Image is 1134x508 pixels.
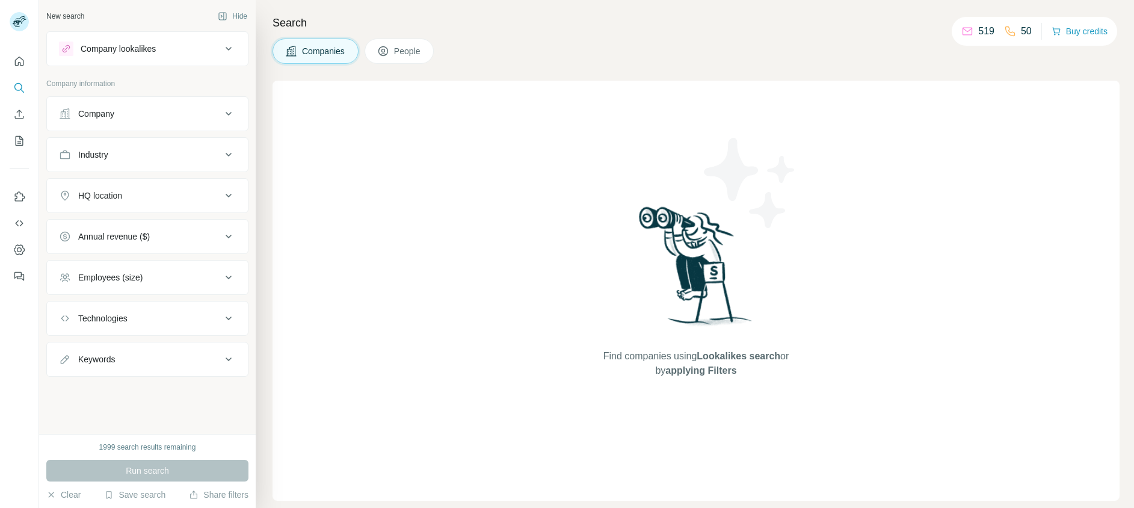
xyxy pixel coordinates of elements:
button: My lists [10,130,29,152]
button: HQ location [47,181,248,210]
button: Clear [46,489,81,501]
button: Keywords [47,345,248,374]
button: Company [47,99,248,128]
button: Enrich CSV [10,104,29,125]
div: 1999 search results remaining [99,442,196,453]
p: 519 [978,24,994,39]
div: Company lookalikes [81,43,156,55]
button: Use Surfe API [10,212,29,234]
button: Search [10,77,29,99]
button: Use Surfe on LinkedIn [10,186,29,208]
button: Feedback [10,265,29,287]
button: Save search [104,489,165,501]
div: Annual revenue ($) [78,231,150,243]
button: Annual revenue ($) [47,222,248,251]
span: People [394,45,422,57]
span: Find companies using or by [600,349,792,378]
button: Employees (size) [47,263,248,292]
img: Surfe Illustration - Woman searching with binoculars [633,203,759,338]
div: Employees (size) [78,271,143,283]
button: Hide [209,7,256,25]
button: Quick start [10,51,29,72]
span: Companies [302,45,346,57]
button: Buy credits [1052,23,1108,40]
div: Industry [78,149,108,161]
button: Technologies [47,304,248,333]
span: Lookalikes search [697,351,780,361]
div: Company [78,108,114,120]
h4: Search [273,14,1120,31]
p: Company information [46,78,248,89]
span: applying Filters [665,365,736,376]
button: Company lookalikes [47,34,248,63]
p: 50 [1021,24,1032,39]
div: New search [46,11,84,22]
button: Dashboard [10,239,29,261]
button: Share filters [189,489,248,501]
div: Keywords [78,353,115,365]
div: Technologies [78,312,128,324]
img: Surfe Illustration - Stars [696,129,804,237]
button: Industry [47,140,248,169]
div: HQ location [78,190,122,202]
